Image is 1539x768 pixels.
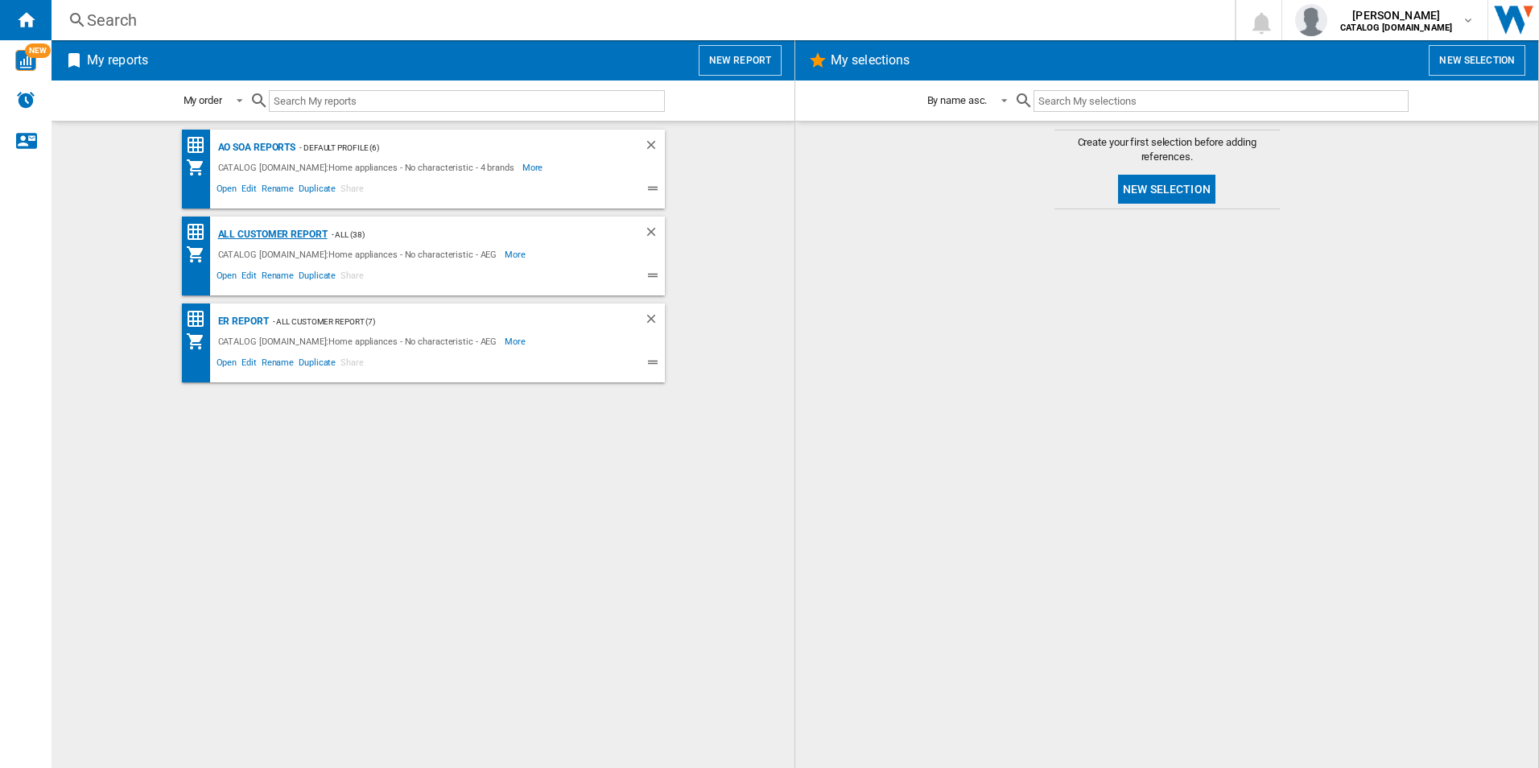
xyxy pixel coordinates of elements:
div: ER Report [214,312,269,332]
span: Rename [259,355,296,374]
img: alerts-logo.svg [16,90,35,109]
span: Open [214,268,240,287]
div: My Assortment [186,332,214,351]
div: CATALOG [DOMAIN_NAME]:Home appliances - No characteristic - AEG [214,245,505,264]
div: CATALOG [DOMAIN_NAME]:Home appliances - No characteristic - 4 brands [214,158,522,177]
span: More [505,332,528,351]
img: profile.jpg [1295,4,1327,36]
span: Share [338,355,366,374]
b: CATALOG [DOMAIN_NAME] [1340,23,1452,33]
span: Duplicate [296,181,338,200]
span: Share [338,268,366,287]
div: - Default profile (6) [295,138,611,158]
div: - All Customer Report (7) [269,312,612,332]
span: More [505,245,528,264]
div: My Assortment [186,158,214,177]
span: Edit [239,181,259,200]
div: All Customer Report [214,225,328,245]
img: wise-card.svg [15,50,36,71]
div: Delete [644,312,665,332]
span: Rename [259,268,296,287]
span: Rename [259,181,296,200]
span: NEW [25,43,51,58]
div: Price Matrix [186,135,214,155]
span: [PERSON_NAME] [1340,7,1452,23]
span: Share [338,181,366,200]
input: Search My reports [269,90,665,112]
div: Search [87,9,1193,31]
span: Edit [239,355,259,374]
button: New selection [1429,45,1525,76]
input: Search My selections [1034,90,1408,112]
div: CATALOG [DOMAIN_NAME]:Home appliances - No characteristic - AEG [214,332,505,351]
div: By name asc. [927,94,988,106]
div: Delete [644,225,665,245]
span: More [522,158,546,177]
button: New selection [1118,175,1215,204]
div: My Assortment [186,245,214,264]
span: Open [214,355,240,374]
span: Duplicate [296,268,338,287]
button: New report [699,45,782,76]
h2: My selections [827,45,913,76]
span: Create your first selection before adding references. [1054,135,1280,164]
div: AO SOA Reports [214,138,296,158]
span: Duplicate [296,355,338,374]
div: Price Matrix [186,309,214,329]
span: Open [214,181,240,200]
div: My order [184,94,222,106]
div: - ALL (38) [328,225,612,245]
div: Delete [644,138,665,158]
h2: My reports [84,45,151,76]
div: Price Matrix [186,222,214,242]
span: Edit [239,268,259,287]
